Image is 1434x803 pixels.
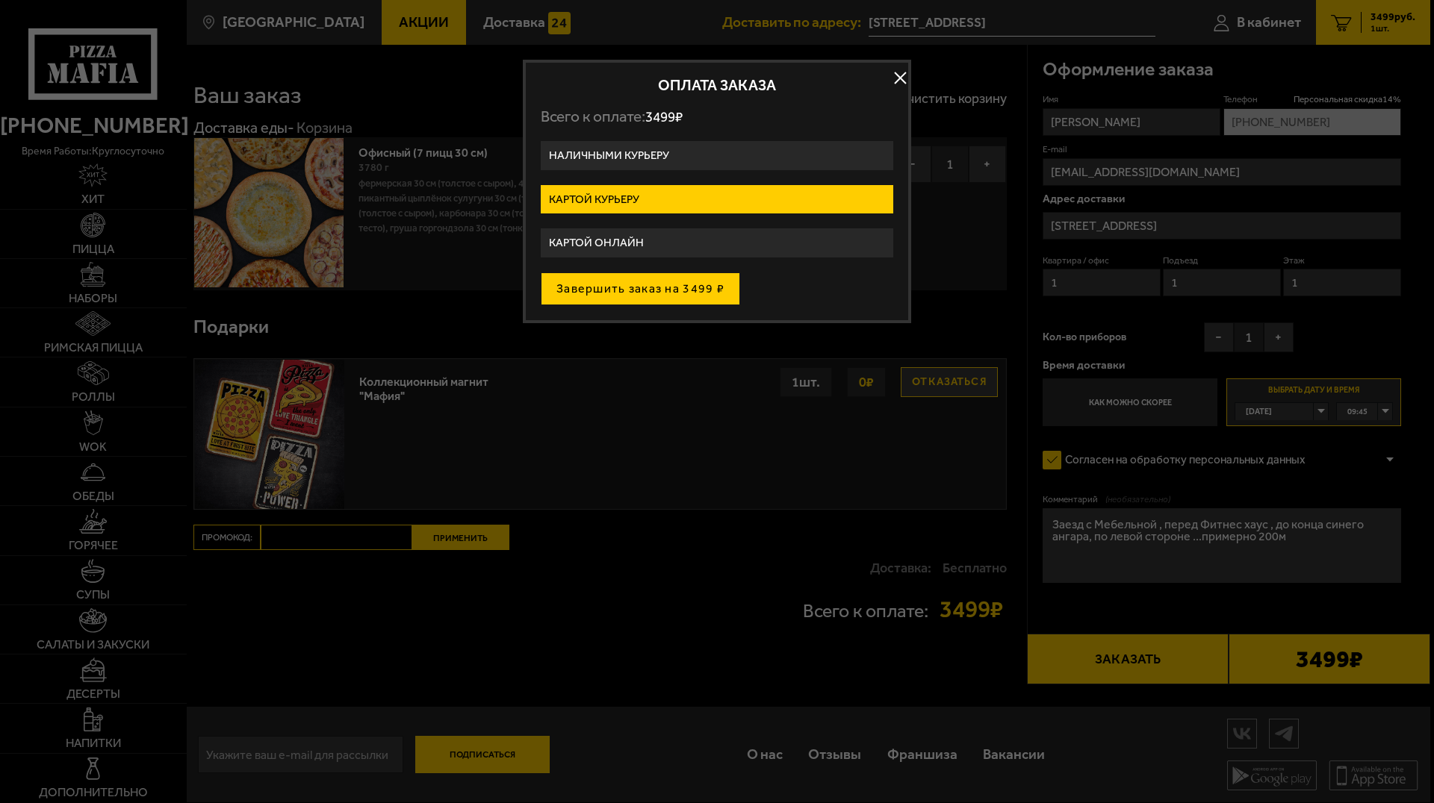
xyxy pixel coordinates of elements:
[541,228,893,257] label: Картой онлайн
[541,272,740,305] button: Завершить заказ на 3499 ₽
[645,108,683,125] span: 3499 ₽
[541,141,893,170] label: Наличными курьеру
[541,107,893,126] p: Всего к оплате:
[541,78,893,93] h2: Оплата заказа
[541,185,893,214] label: Картой курьеру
